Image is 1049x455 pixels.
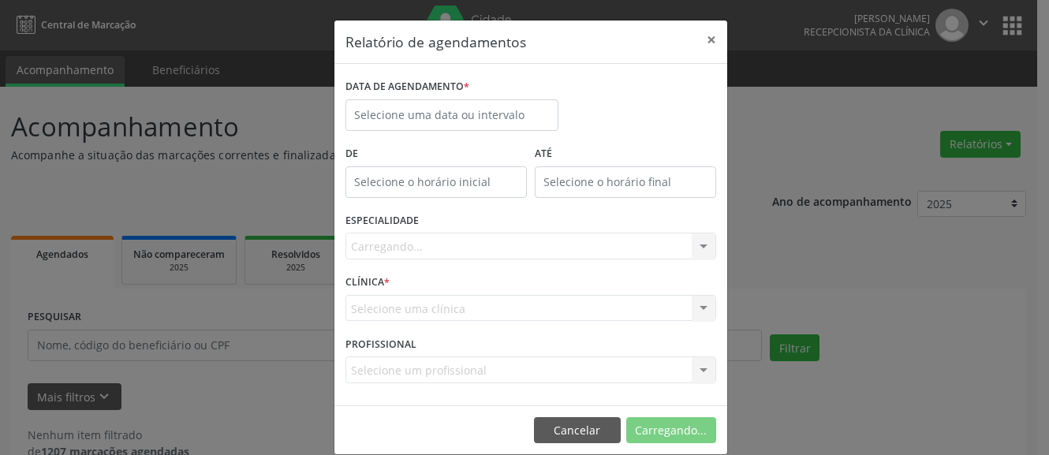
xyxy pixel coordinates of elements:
[345,209,419,233] label: ESPECIALIDADE
[696,21,727,59] button: Close
[345,99,558,131] input: Selecione uma data ou intervalo
[535,166,716,198] input: Selecione o horário final
[345,75,469,99] label: DATA DE AGENDAMENTO
[535,142,716,166] label: ATÉ
[345,32,526,52] h5: Relatório de agendamentos
[534,417,621,444] button: Cancelar
[345,332,416,356] label: PROFISSIONAL
[345,166,527,198] input: Selecione o horário inicial
[345,142,527,166] label: De
[626,417,716,444] button: Carregando...
[345,270,390,295] label: CLÍNICA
